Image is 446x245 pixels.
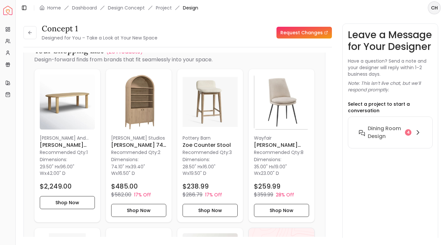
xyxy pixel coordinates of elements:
p: x x [254,163,309,176]
a: Moeller Solid Back Side Chair imageWayfair[PERSON_NAME] Solid Back Side ChairRecommended Qty:8Dim... [248,69,315,222]
span: Design [183,5,198,11]
p: Dimensions: [111,156,139,163]
a: Request Changes [276,27,332,38]
a: Spacejoy [3,6,12,15]
a: Zoe Counter Stool imagePottery BarnZoe Counter StoolRecommended Qty:3Dimensions:28.50" Hx16.00" W... [177,69,243,222]
p: [PERSON_NAME] Studios [111,135,166,141]
p: Pottery Barn [183,135,238,141]
button: CH [428,1,441,14]
span: 96.00" W [40,163,74,176]
span: 19.00" W [254,163,287,176]
a: Home [47,5,61,11]
button: Shop Now [40,196,95,209]
h4: $238.99 [183,182,209,191]
p: x x [183,163,238,176]
span: 16.00" W [183,163,216,176]
span: CH [428,2,440,14]
p: $359.99 [254,191,273,199]
h3: concept 1 [42,23,157,34]
span: 16.50" D [118,170,135,176]
p: Recommended Qty: 1 [40,149,95,156]
div: Tully Oval Dining Table [34,69,100,222]
p: 28% Off [276,191,294,198]
button: Shop Now [254,204,309,217]
span: 28.50" H [183,163,201,170]
p: $582.00 [111,191,131,199]
span: 19.50" D [189,170,206,176]
li: Design Concept [108,5,145,11]
a: Project [156,5,172,11]
h6: [PERSON_NAME] Oval Dining Table [40,141,95,149]
h6: [PERSON_NAME] Solid Back Side Chair [254,141,309,149]
h6: Dining Room design [368,125,402,140]
p: Recommended Qty: 3 [183,149,238,156]
span: 35.00" H [254,163,272,170]
button: Dining Room design4 [353,122,427,143]
p: Select a project to start a conversation [348,101,433,114]
p: Recommended Qty: 8 [254,149,309,156]
p: Recommended Qty: 2 [111,149,166,156]
p: 17% Off [205,191,222,198]
h6: Zoe Counter Stool [183,141,238,149]
p: x x [111,163,166,176]
p: Dimensions: [183,156,210,163]
h4: $485.00 [111,182,138,191]
img: Zoe Counter Stool image [183,74,238,130]
h4: $259.99 [254,182,280,191]
div: Zoe Counter Stool [177,69,243,222]
button: Shop Now [183,204,238,217]
div: 4 [405,129,411,136]
div: Nolan 74" Tall Wide Arched Shelving Display Cabinet Bookshelf [106,69,172,222]
p: Have a question? Send a note and your designer will reply within 1–2 business days. [348,58,433,77]
img: Nolan 74" Tall Wide Arched Shelving Display Cabinet Bookshelf image [111,74,166,130]
span: 74.10" H [111,163,128,170]
small: Designed for You – Take a Look at Your New Space [42,35,157,41]
p: Dimensions: [40,156,67,163]
nav: breadcrumb [39,5,198,11]
span: 23.00" D [261,170,279,176]
p: 17% Off [134,191,151,198]
span: 29.50" H [40,163,58,170]
a: Nolan 74" Tall Wide Arched Shelving Display Cabinet Bookshelf image[PERSON_NAME] Studios[PERSON_N... [106,69,172,222]
p: [PERSON_NAME] And Main [40,135,95,141]
img: Tully Oval Dining Table image [40,74,95,130]
p: Design-forward finds from brands that fit seamlessly into your space. [34,56,315,64]
button: Shop Now [111,204,166,217]
span: 42.00" D [47,170,66,176]
a: Tully Oval Dining Table image[PERSON_NAME] And Main[PERSON_NAME] Oval Dining TableRecommended Qty... [34,69,100,222]
h4: $2,249.00 [40,182,72,191]
p: Note: This isn’t live chat, but we’ll respond promptly. [348,80,433,93]
h3: Leave a Message for Your Designer [348,29,433,53]
p: Dimensions: [254,156,281,163]
p: x x [40,163,95,176]
p: Wayfair [254,135,309,141]
img: Moeller Solid Back Side Chair image [254,74,309,130]
span: 39.40" W [111,163,145,176]
div: Moeller Solid Back Side Chair [248,69,315,222]
p: $286.79 [183,191,202,199]
a: Dashboard [72,5,97,11]
img: Spacejoy Logo [3,6,12,15]
h6: [PERSON_NAME] 74" Tall Wide Arched Shelving Display Cabinet Bookshelf [111,141,166,149]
